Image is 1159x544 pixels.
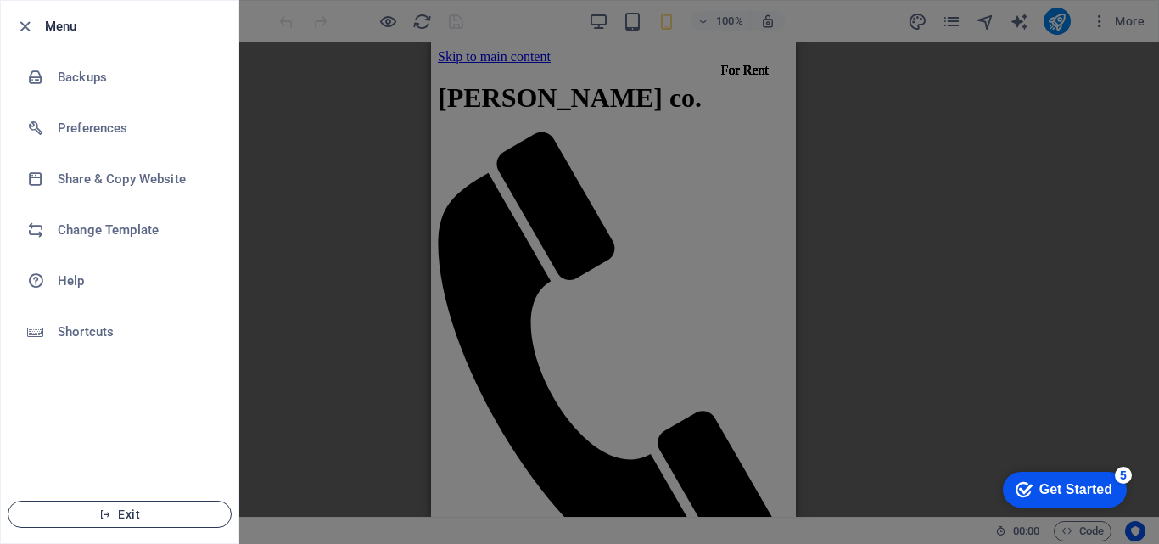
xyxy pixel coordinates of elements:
[22,508,217,521] span: Exit
[126,3,143,20] div: 5
[58,271,215,291] h6: Help
[58,67,215,87] h6: Backups
[14,8,137,44] div: Get Started 5 items remaining, 0% complete
[58,118,215,138] h6: Preferences
[277,14,351,42] div: For Rent
[7,7,120,21] a: Skip to main content
[58,322,215,342] h6: Shortcuts
[8,501,232,528] button: Exit
[58,220,215,240] h6: Change Template
[1,255,238,306] a: Help
[58,169,215,189] h6: Share & Copy Website
[50,19,123,34] div: Get Started
[45,16,225,36] h6: Menu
